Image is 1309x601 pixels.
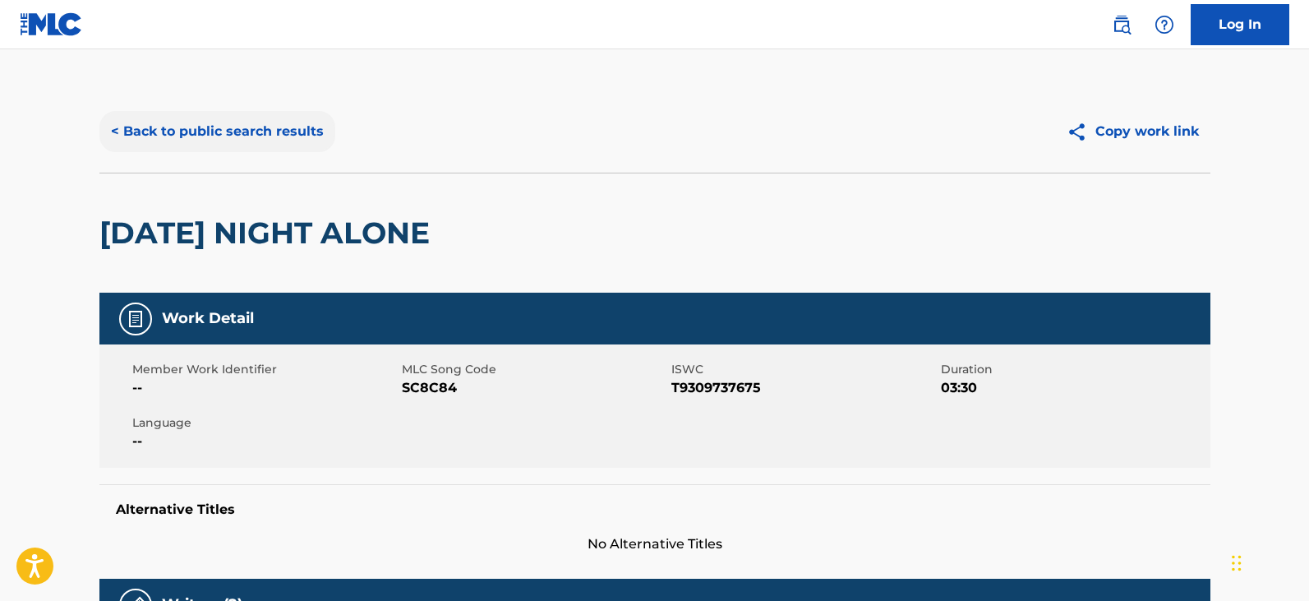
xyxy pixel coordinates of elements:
h5: Work Detail [162,309,254,328]
span: No Alternative Titles [99,534,1210,554]
button: Copy work link [1055,111,1210,152]
img: Work Detail [126,309,145,329]
img: MLC Logo [20,12,83,36]
span: SC8C84 [402,378,667,398]
div: Help [1148,8,1181,41]
span: MLC Song Code [402,361,667,378]
h2: [DATE] NIGHT ALONE [99,215,438,252]
span: 03:30 [941,378,1206,398]
span: -- [132,432,398,451]
span: T9309737675 [671,378,937,398]
span: ISWC [671,361,937,378]
a: Log In [1191,4,1289,45]
img: help [1155,15,1174,35]
iframe: Chat Widget [1227,522,1309,601]
div: Drag [1232,539,1242,588]
span: -- [132,378,398,398]
a: Public Search [1105,8,1138,41]
span: Language [132,414,398,432]
h5: Alternative Titles [116,502,1194,518]
img: search [1112,15,1132,35]
span: Duration [941,361,1206,378]
span: Member Work Identifier [132,361,398,378]
img: Copy work link [1067,122,1095,142]
button: < Back to public search results [99,111,335,152]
